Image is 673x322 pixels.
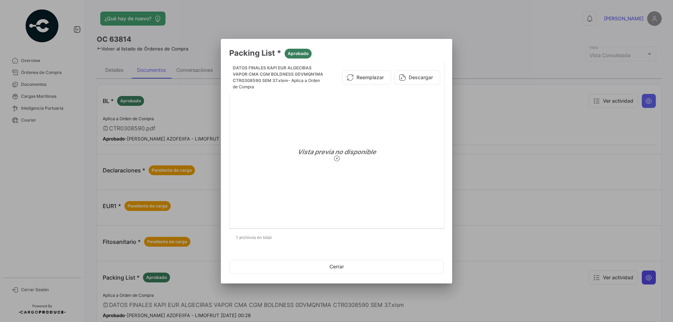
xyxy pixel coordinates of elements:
div: 1 archivos en total [229,229,444,246]
button: Descargar [394,70,440,84]
button: Cerrar [229,260,444,274]
span: Aprobado [288,50,308,57]
div: Vista previa no disponible [232,85,441,225]
h3: Packing List * [229,47,444,59]
span: DATOS FINALES KAPI EUR ALGECIRAS VAPOR CMA CGM BOLDNESS 0DVMQN1MA CTR0308590 SEM 37.xlsm [233,65,323,83]
button: Reemplazar [342,70,391,84]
